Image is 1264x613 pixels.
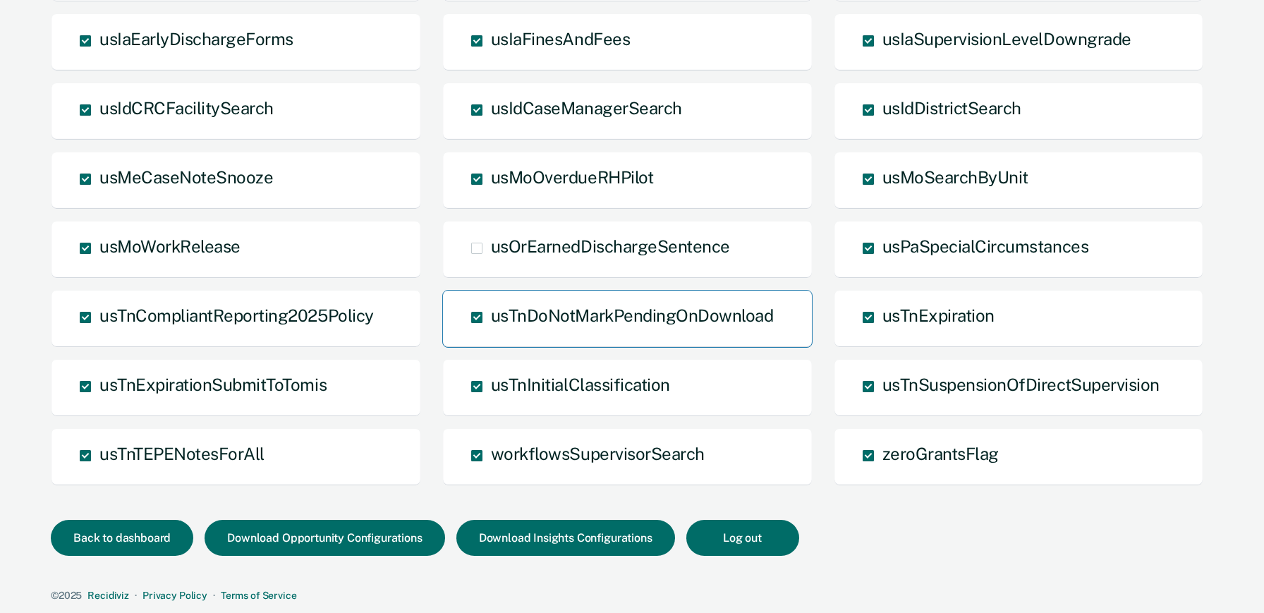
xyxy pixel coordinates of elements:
span: usPaSpecialCircumstances [882,236,1088,256]
a: Terms of Service [221,590,297,601]
span: usMoOverdueRHPilot [491,167,653,187]
span: usIaSupervisionLevelDowngrade [882,29,1131,49]
span: zeroGrantsFlag [882,444,999,463]
span: usIdDistrictSearch [882,98,1021,118]
button: Log out [686,520,799,556]
div: · · [51,590,1208,602]
a: Back to dashboard [51,533,205,544]
span: usMeCaseNoteSnooze [99,167,273,187]
span: usMoSearchByUnit [882,167,1028,187]
a: Recidiviz [87,590,129,601]
span: usIaEarlyDischargeForms [99,29,293,49]
span: © 2025 [51,590,82,601]
span: usTnSuspensionOfDirectSupervision [882,375,1160,394]
button: Download Insights Configurations [456,520,675,556]
span: usMoWorkRelease [99,236,241,256]
span: workflowsSupervisorSearch [491,444,705,463]
span: usTnExpiration [882,305,995,325]
span: usTnInitialClassification [491,375,670,394]
span: usTnExpirationSubmitToTomis [99,375,327,394]
span: usIdCRCFacilitySearch [99,98,274,118]
span: usIaFinesAndFees [491,29,630,49]
button: Download Opportunity Configurations [205,520,444,556]
span: usTnCompliantReporting2025Policy [99,305,374,325]
span: usTnTEPENotesForAll [99,444,265,463]
span: usIdCaseManagerSearch [491,98,682,118]
button: Back to dashboard [51,520,193,556]
span: usTnDoNotMarkPendingOnDownload [491,305,774,325]
span: usOrEarnedDischargeSentence [491,236,730,256]
a: Privacy Policy [142,590,207,601]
